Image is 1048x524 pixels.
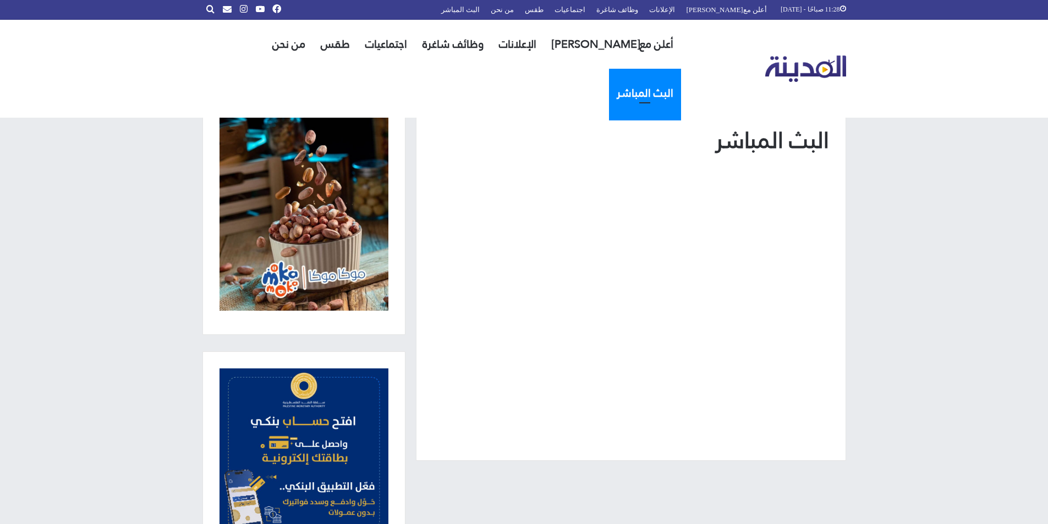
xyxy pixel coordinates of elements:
a: اجتماعيات [358,20,415,69]
a: أعلن مع[PERSON_NAME] [544,20,681,69]
img: تلفزيون المدينة [765,56,846,82]
a: الإعلانات [491,20,544,69]
a: البث المباشر [609,69,681,118]
h1: البث المباشر [433,125,829,156]
a: وظائف شاغرة [415,20,491,69]
a: من نحن [265,20,313,69]
a: طقس [313,20,358,69]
